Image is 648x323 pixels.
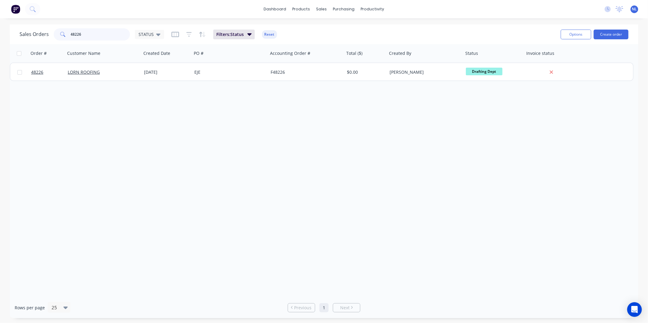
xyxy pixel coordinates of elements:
[262,30,277,39] button: Reset
[67,50,100,56] div: Customer Name
[216,31,244,37] span: Filters: Status
[358,5,387,14] div: productivity
[31,69,43,75] span: 48226
[144,69,189,75] div: [DATE]
[213,30,255,39] button: Filters:Status
[139,31,154,37] span: STATUS
[632,6,637,12] span: NL
[31,50,47,56] div: Order #
[294,305,312,311] span: Previous
[340,305,350,311] span: Next
[288,305,315,311] a: Previous page
[20,31,49,37] h1: Sales Orders
[389,50,411,56] div: Created By
[270,50,310,56] div: Accounting Order #
[71,28,130,41] input: Search...
[330,5,358,14] div: purchasing
[390,69,457,75] div: [PERSON_NAME]
[290,5,313,14] div: products
[261,5,290,14] a: dashboard
[526,50,554,56] div: Invoice status
[466,68,502,75] span: Drafting Dept
[194,50,203,56] div: PO #
[15,305,45,311] span: Rows per page
[346,50,362,56] div: Total ($)
[627,302,642,317] div: Open Intercom Messenger
[31,63,68,81] a: 48226
[313,5,330,14] div: sales
[594,30,628,39] button: Create order
[319,303,329,312] a: Page 1 is your current page
[271,69,338,75] div: F48226
[285,303,363,312] ul: Pagination
[11,5,20,14] img: Factory
[143,50,170,56] div: Created Date
[561,30,591,39] button: Options
[68,69,100,75] a: LORN ROOFING
[333,305,360,311] a: Next page
[194,69,262,75] div: EJE
[347,69,383,75] div: $0.00
[465,50,478,56] div: Status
